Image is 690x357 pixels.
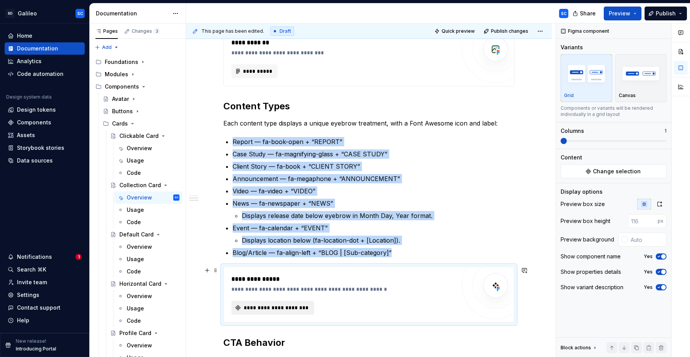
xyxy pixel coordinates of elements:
[107,179,183,191] a: Collection Card
[105,83,139,91] div: Components
[569,7,601,20] button: Share
[561,268,621,276] div: Show properties details
[619,92,636,99] p: Canvas
[561,217,610,225] div: Preview box height
[92,80,183,93] div: Components
[2,5,88,22] button: SDGalileoSC
[75,254,82,260] span: 1
[561,236,614,243] div: Preview background
[107,327,183,339] a: Profile Card
[119,132,159,140] div: Clickable Card
[5,55,85,67] a: Analytics
[5,154,85,167] a: Data sources
[561,44,583,51] div: Variants
[17,45,58,52] div: Documentation
[95,28,118,34] div: Pages
[127,342,152,349] div: Overview
[114,216,183,228] a: Code
[105,70,128,78] div: Modules
[561,127,584,135] div: Columns
[17,144,64,152] div: Storybook stories
[114,241,183,253] a: Overview
[105,58,138,66] div: Foundations
[609,10,630,17] span: Preview
[561,105,667,117] div: Components or variants will be rendered individually in a grid layout
[112,107,133,115] div: Buttons
[604,7,641,20] button: Preview
[619,59,663,87] img: placeholder
[561,342,598,353] div: Block actions
[561,154,582,161] div: Content
[119,329,151,337] div: Profile Card
[5,9,15,18] div: SD
[174,194,179,201] div: SC
[17,119,51,126] div: Components
[107,228,183,241] a: Default Card
[119,181,161,189] div: Collection Card
[114,253,183,265] a: Usage
[5,314,85,327] button: Help
[233,137,514,146] p: Report — fa-book-open + “REPORT”
[201,28,264,34] span: This page has been edited.
[561,283,623,291] div: Show variant description
[561,253,621,260] div: Show component name
[17,157,53,164] div: Data sources
[114,302,183,315] a: Usage
[5,289,85,301] a: Settings
[92,68,183,80] div: Modules
[233,149,514,159] p: Case Study — fa-magnifying-glass + “CASE STUDY”
[656,10,676,17] span: Publish
[154,28,160,34] span: 3
[645,7,687,20] button: Publish
[5,302,85,314] button: Contact support
[5,129,85,141] a: Assets
[5,276,85,288] a: Invite team
[127,255,144,263] div: Usage
[5,104,85,116] a: Design tokens
[107,130,183,142] a: Clickable Card
[92,42,121,53] button: Add
[5,68,85,80] a: Code automation
[114,167,183,179] a: Code
[17,291,39,299] div: Settings
[223,119,514,128] p: Each content type displays a unique eyebrow treatment, with a Font Awesome icon and label:
[628,233,667,246] input: Auto
[114,204,183,216] a: Usage
[114,142,183,154] a: Overview
[561,200,605,208] div: Preview box size
[5,116,85,129] a: Components
[16,346,56,352] p: Introducing Portal
[442,28,475,34] span: Quick preview
[580,10,596,17] span: Share
[593,168,641,175] span: Change selection
[5,251,85,263] button: Notifications1
[223,337,514,349] h2: CTA Behavior
[127,305,144,312] div: Usage
[100,93,183,105] a: Avatar
[127,243,152,251] div: Overview
[114,154,183,167] a: Usage
[127,218,141,226] div: Code
[432,26,478,37] button: Quick preview
[77,10,83,17] div: SC
[127,169,141,177] div: Code
[114,191,183,204] a: OverviewSC
[5,263,85,276] button: Search ⌘K
[561,164,667,178] button: Change selection
[16,338,46,344] p: New release!
[17,106,56,114] div: Design tokens
[112,120,128,127] div: Cards
[114,315,183,327] a: Code
[5,142,85,154] a: Storybook stories
[100,105,183,117] a: Buttons
[233,162,514,171] p: Client Story — fa-book + “CLIENT STORY”
[491,28,528,34] span: Publish changes
[561,54,612,102] button: placeholderGrid
[17,304,60,312] div: Contact support
[561,345,591,351] div: Block actions
[17,253,52,261] div: Notifications
[644,269,653,275] label: Yes
[127,292,152,300] div: Overview
[561,188,603,196] div: Display options
[615,54,667,102] button: placeholderCanvas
